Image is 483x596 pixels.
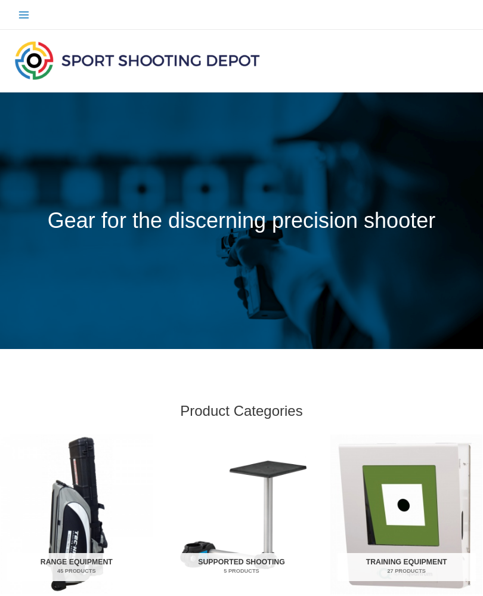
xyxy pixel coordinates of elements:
img: Training Equipment [330,434,483,594]
button: Main menu toggle [12,3,35,26]
mark: 5 Products [172,567,311,576]
h2: Range Equipment [7,553,145,581]
p: Gear for the discerning precision shooter [33,201,451,241]
img: Supported Shooting [165,434,318,594]
h2: Supported Shooting [172,553,311,581]
h2: Training Equipment [338,553,476,581]
a: Visit product category Training Equipment [330,434,483,594]
mark: 27 Products [338,567,476,576]
a: Visit product category Supported Shooting [165,434,318,594]
mark: 45 Products [7,567,145,576]
img: Sport Shooting Depot [12,38,262,82]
